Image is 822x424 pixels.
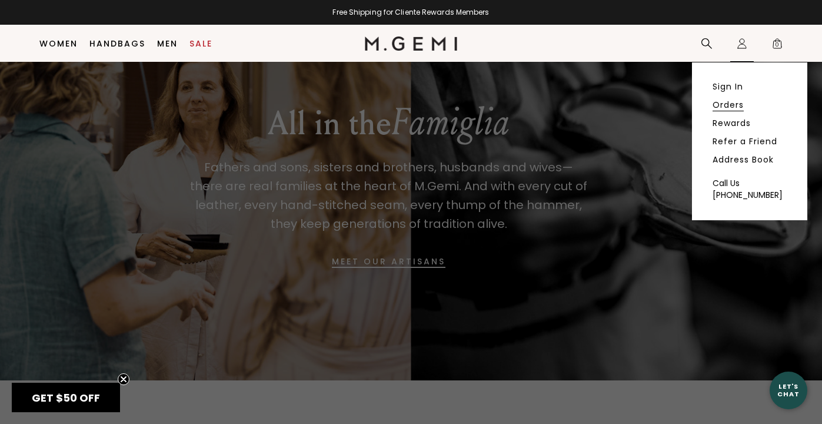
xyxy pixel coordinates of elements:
[713,81,743,92] a: Sign In
[32,390,100,405] span: GET $50 OFF
[118,373,129,385] button: Close teaser
[771,40,783,52] span: 0
[713,189,787,201] div: [PHONE_NUMBER]
[39,39,78,48] a: Women
[770,383,807,397] div: Let's Chat
[713,136,777,147] a: Refer a Friend
[89,39,145,48] a: Handbags
[713,100,744,110] a: Orders
[12,383,120,412] div: GET $50 OFFClose teaser
[713,177,787,201] a: Call Us [PHONE_NUMBER]
[189,39,212,48] a: Sale
[713,177,787,189] div: Call Us
[713,118,751,128] a: Rewards
[365,37,457,51] img: M.Gemi
[157,39,178,48] a: Men
[713,154,774,165] a: Address Book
